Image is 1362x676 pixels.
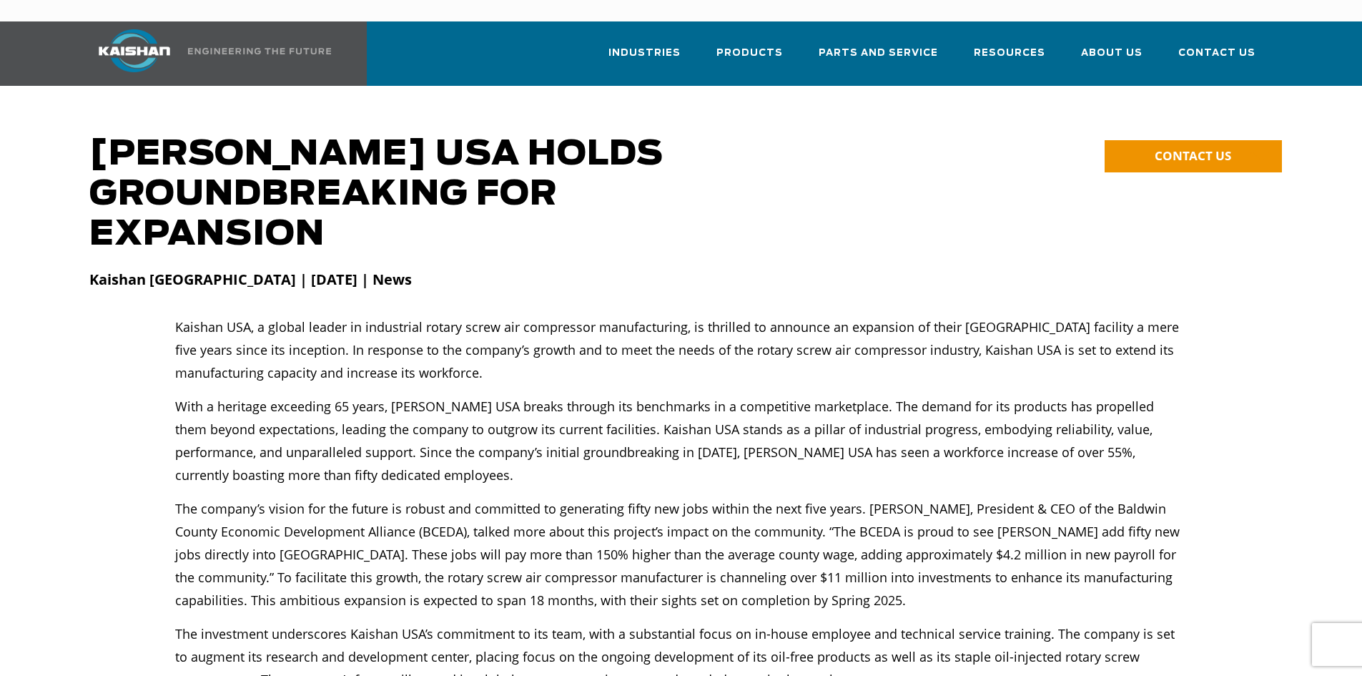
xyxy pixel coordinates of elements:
a: Kaishan USA [81,21,334,86]
a: Products [716,34,783,83]
span: Parts and Service [819,45,938,62]
span: Products [716,45,783,62]
span: [PERSON_NAME] USA Holds Groundbreaking for Expansion [89,137,663,252]
span: The company’s vision for the future is robust and committed to generating fifty new jobs within t... [175,500,1180,609]
a: Industries [608,34,681,83]
img: Engineering the future [188,48,331,54]
a: Parts and Service [819,34,938,83]
span: Contact Us [1178,45,1255,62]
span: Kaishan USA, a global leader in industrial rotary screw air compressor manufacturing, is thrilled... [175,318,1179,381]
span: About Us [1081,45,1143,62]
a: Contact Us [1178,34,1255,83]
a: About Us [1081,34,1143,83]
span: CONTACT US [1155,147,1231,164]
strong: Kaishan [GEOGRAPHIC_DATA] | [DATE] | News [89,270,412,289]
span: Industries [608,45,681,62]
a: Resources [974,34,1045,83]
span: With a heritage exceeding 65 years, [PERSON_NAME] USA breaks through its benchmarks in a competit... [175,398,1154,484]
span: Resources [974,45,1045,62]
img: kaishan logo [81,29,188,72]
a: CONTACT US [1105,140,1282,172]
